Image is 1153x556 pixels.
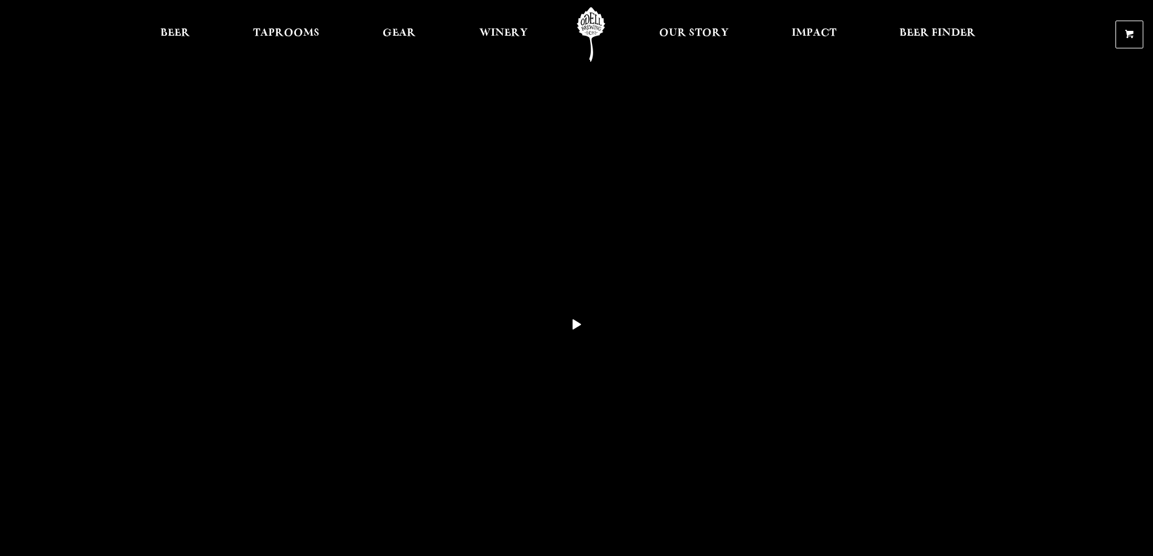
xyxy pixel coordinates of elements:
[153,7,198,62] a: Beer
[659,28,729,38] span: Our Story
[160,28,190,38] span: Beer
[899,28,976,38] span: Beer Finder
[245,7,327,62] a: Taprooms
[479,28,528,38] span: Winery
[253,28,320,38] span: Taprooms
[651,7,737,62] a: Our Story
[784,7,844,62] a: Impact
[792,28,836,38] span: Impact
[375,7,424,62] a: Gear
[383,28,416,38] span: Gear
[471,7,536,62] a: Winery
[568,7,614,62] a: Odell Home
[892,7,984,62] a: Beer Finder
